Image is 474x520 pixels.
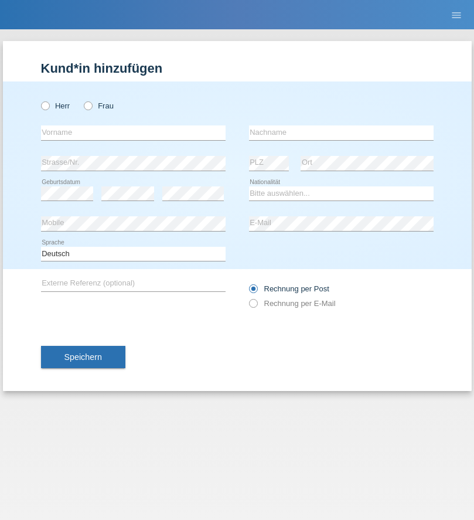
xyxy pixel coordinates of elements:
[249,299,257,314] input: Rechnung per E-Mail
[41,101,49,109] input: Herr
[64,352,102,362] span: Speichern
[41,61,434,76] h1: Kund*in hinzufügen
[84,101,114,110] label: Frau
[249,284,257,299] input: Rechnung per Post
[84,101,91,109] input: Frau
[41,346,125,368] button: Speichern
[249,299,336,308] label: Rechnung per E-Mail
[451,9,462,21] i: menu
[445,11,468,18] a: menu
[249,284,329,293] label: Rechnung per Post
[41,101,70,110] label: Herr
